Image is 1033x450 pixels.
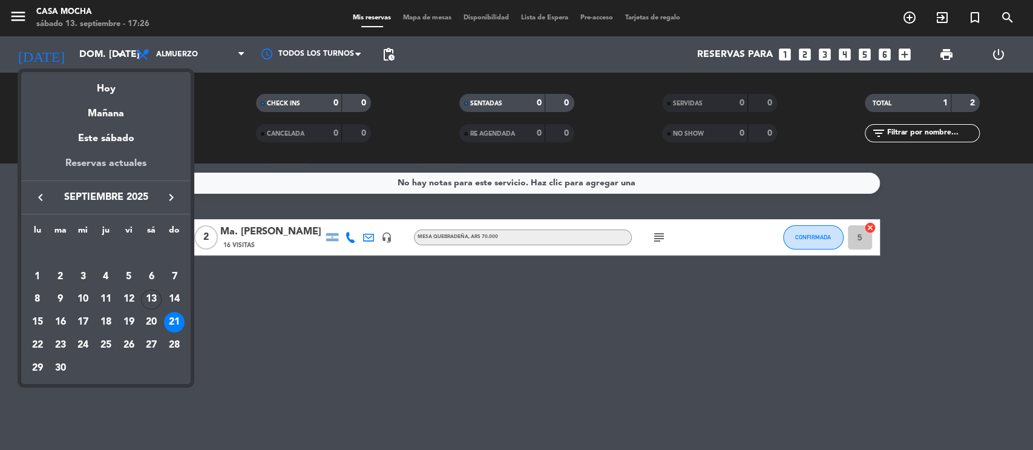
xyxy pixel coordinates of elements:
[21,72,191,97] div: Hoy
[117,223,140,242] th: viernes
[50,312,71,333] div: 16
[94,288,117,311] td: 11 de septiembre de 2025
[160,190,182,205] button: keyboard_arrow_right
[71,223,94,242] th: miércoles
[164,190,179,205] i: keyboard_arrow_right
[164,312,185,333] div: 21
[73,312,93,333] div: 17
[50,266,71,287] div: 2
[140,265,163,288] td: 6 de septiembre de 2025
[141,335,162,356] div: 27
[163,334,186,357] td: 28 de septiembre de 2025
[117,311,140,334] td: 19 de septiembre de 2025
[94,334,117,357] td: 25 de septiembre de 2025
[71,288,94,311] td: 10 de septiembre de 2025
[26,288,49,311] td: 8 de septiembre de 2025
[117,288,140,311] td: 12 de septiembre de 2025
[27,358,48,379] div: 29
[140,223,163,242] th: sábado
[26,242,186,265] td: SEP.
[119,312,139,333] div: 19
[26,311,49,334] td: 15 de septiembre de 2025
[96,335,116,356] div: 25
[49,223,72,242] th: martes
[119,266,139,287] div: 5
[51,190,160,205] span: septiembre 2025
[141,266,162,287] div: 6
[119,290,139,310] div: 12
[94,311,117,334] td: 18 de septiembre de 2025
[94,223,117,242] th: jueves
[49,265,72,288] td: 2 de septiembre de 2025
[27,266,48,287] div: 1
[71,311,94,334] td: 17 de septiembre de 2025
[26,265,49,288] td: 1 de septiembre de 2025
[50,290,71,310] div: 9
[49,357,72,380] td: 30 de septiembre de 2025
[49,334,72,357] td: 23 de septiembre de 2025
[163,311,186,334] td: 21 de septiembre de 2025
[30,190,51,205] button: keyboard_arrow_left
[33,190,48,205] i: keyboard_arrow_left
[73,266,93,287] div: 3
[73,290,93,310] div: 10
[26,223,49,242] th: lunes
[27,312,48,333] div: 15
[27,335,48,356] div: 22
[164,266,185,287] div: 7
[163,265,186,288] td: 7 de septiembre de 2025
[163,223,186,242] th: domingo
[50,358,71,379] div: 30
[164,335,185,356] div: 28
[26,357,49,380] td: 29 de septiembre de 2025
[140,288,163,311] td: 13 de septiembre de 2025
[27,290,48,310] div: 8
[96,290,116,310] div: 11
[164,290,185,310] div: 14
[94,265,117,288] td: 4 de septiembre de 2025
[21,122,191,156] div: Este sábado
[49,311,72,334] td: 16 de septiembre de 2025
[141,290,162,310] div: 13
[163,288,186,311] td: 14 de septiembre de 2025
[96,312,116,333] div: 18
[50,335,71,356] div: 23
[140,311,163,334] td: 20 de septiembre de 2025
[73,335,93,356] div: 24
[71,265,94,288] td: 3 de septiembre de 2025
[117,265,140,288] td: 5 de septiembre de 2025
[141,312,162,333] div: 20
[96,266,116,287] div: 4
[26,334,49,357] td: 22 de septiembre de 2025
[21,97,191,122] div: Mañana
[71,334,94,357] td: 24 de septiembre de 2025
[119,335,139,356] div: 26
[49,288,72,311] td: 9 de septiembre de 2025
[117,334,140,357] td: 26 de septiembre de 2025
[21,156,191,180] div: Reservas actuales
[140,334,163,357] td: 27 de septiembre de 2025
